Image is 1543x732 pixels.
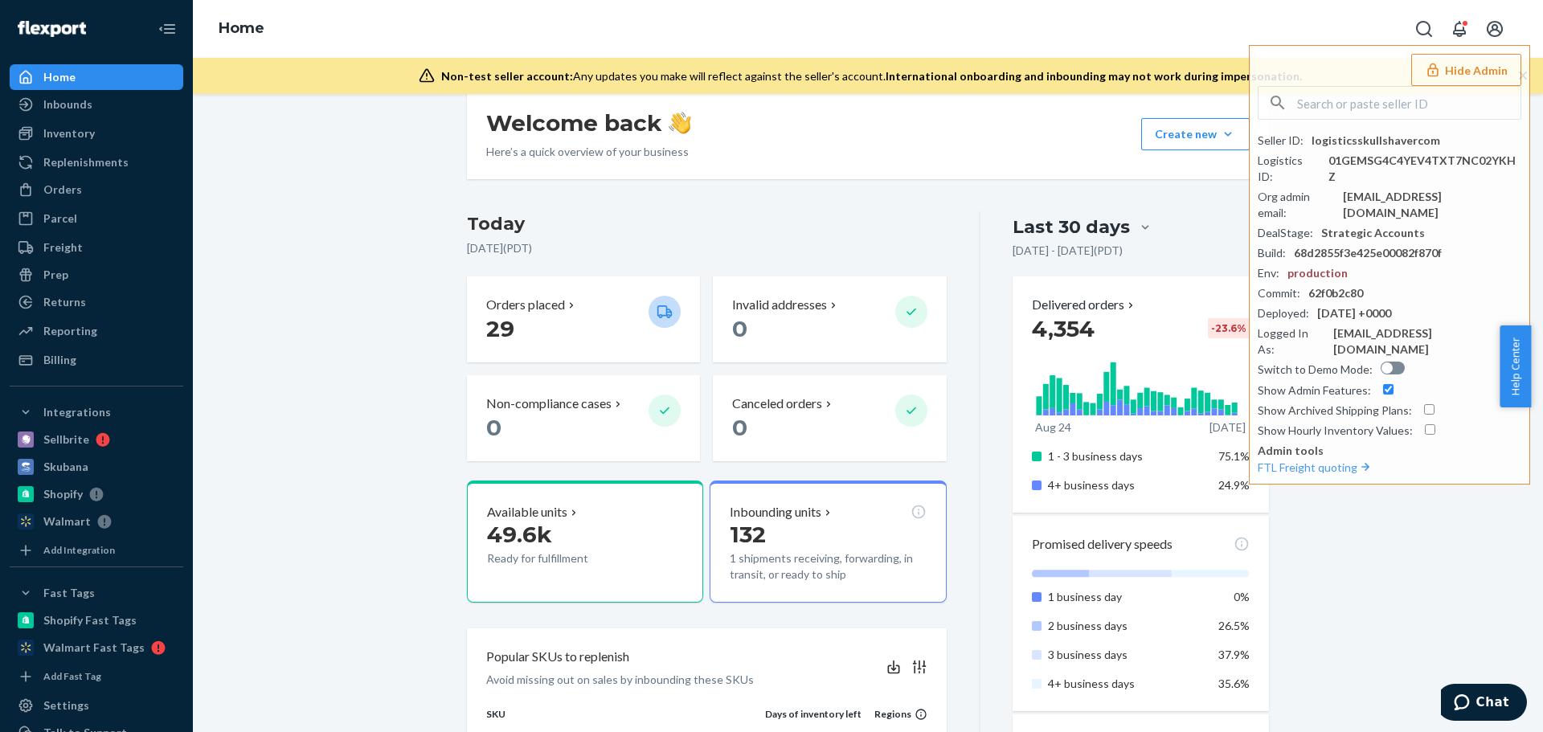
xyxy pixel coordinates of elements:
button: Canceled orders 0 [713,375,946,461]
p: 1 - 3 business days [1048,448,1206,464]
div: Show Admin Features : [1258,382,1371,399]
div: 01GEMSG4C4YEV4TXT7NC02YKHZ [1328,153,1521,185]
img: hand-wave emoji [669,112,691,134]
div: logisticsskullshavercom [1312,133,1440,149]
div: Parcel [43,211,77,227]
button: Non-compliance cases 0 [467,375,700,461]
div: Env : [1258,265,1279,281]
div: Freight [43,239,83,256]
span: 24.9% [1218,478,1250,492]
div: Integrations [43,404,111,420]
p: Avoid missing out on sales by inbounding these SKUs [486,672,754,688]
div: Org admin email : [1258,189,1335,221]
div: Show Hourly Inventory Values : [1258,423,1413,439]
div: Returns [43,294,86,310]
a: Reporting [10,318,183,344]
div: Seller ID : [1258,133,1304,149]
h1: Welcome back [486,108,691,137]
a: Home [219,19,264,37]
span: Non-test seller account: [441,69,573,83]
span: 37.9% [1218,648,1250,661]
div: [EMAIL_ADDRESS][DOMAIN_NAME] [1343,189,1521,221]
span: 0% [1234,590,1250,603]
button: Help Center [1500,325,1531,407]
a: Parcel [10,206,183,231]
p: 1 shipments receiving, forwarding, in transit, or ready to ship [730,550,926,583]
p: Canceled orders [732,395,822,413]
p: 3 business days [1048,647,1206,663]
p: Delivered orders [1032,296,1137,314]
button: Hide Admin [1411,54,1521,86]
div: Add Integration [43,543,115,557]
a: Add Fast Tag [10,667,183,686]
input: Search or paste seller ID [1297,87,1520,119]
a: Replenishments [10,149,183,175]
span: 0 [732,414,747,441]
div: 62f0b2c80 [1308,285,1363,301]
span: 75.1% [1218,449,1250,463]
div: Deployed : [1258,305,1309,321]
div: Logged In As : [1258,325,1325,358]
a: Add Integration [10,541,183,560]
a: Returns [10,289,183,315]
div: Walmart Fast Tags [43,640,145,656]
a: Prep [10,262,183,288]
a: Shopify [10,481,183,507]
button: Orders placed 29 [467,276,700,362]
p: [DATE] [1209,419,1246,436]
div: Skubana [43,459,88,475]
div: Orders [43,182,82,198]
div: Strategic Accounts [1321,225,1425,241]
button: Open notifications [1443,13,1475,45]
p: 4+ business days [1048,676,1206,692]
span: 29 [486,315,514,342]
a: Shopify Fast Tags [10,607,183,633]
p: Invalid addresses [732,296,827,314]
a: Freight [10,235,183,260]
p: Admin tools [1258,443,1521,459]
div: Regions [862,707,927,721]
button: Create new [1141,118,1250,150]
button: Inbounding units1321 shipments receiving, forwarding, in transit, or ready to ship [710,481,946,603]
a: Billing [10,347,183,373]
p: [DATE] - [DATE] ( PDT ) [1013,243,1123,259]
span: 0 [732,315,747,342]
div: [EMAIL_ADDRESS][DOMAIN_NAME] [1333,325,1521,358]
p: Aug 24 [1035,419,1071,436]
div: Settings [43,697,89,714]
p: Non-compliance cases [486,395,612,413]
button: Invalid addresses 0 [713,276,946,362]
div: Walmart [43,513,91,530]
div: [DATE] +0000 [1317,305,1391,321]
h3: Today [467,211,947,237]
a: Sellbrite [10,427,183,452]
div: Replenishments [43,154,129,170]
p: [DATE] ( PDT ) [467,240,947,256]
a: Walmart [10,509,183,534]
span: 4,354 [1032,315,1095,342]
div: Fast Tags [43,585,95,601]
span: 132 [730,521,766,548]
p: Orders placed [486,296,565,314]
a: Settings [10,693,183,718]
a: Inbounds [10,92,183,117]
p: Here’s a quick overview of your business [486,144,691,160]
div: Sellbrite [43,431,89,448]
a: Home [10,64,183,90]
div: Show Archived Shipping Plans : [1258,403,1412,419]
div: Switch to Demo Mode : [1258,362,1373,378]
div: Home [43,69,76,85]
a: Inventory [10,121,183,146]
div: Shopify [43,486,83,502]
p: Promised delivery speeds [1032,535,1173,554]
p: 1 business day [1048,589,1206,605]
button: Close Navigation [151,13,183,45]
p: 2 business days [1048,618,1206,634]
span: 49.6k [487,521,552,548]
div: production [1287,265,1348,281]
button: Integrations [10,399,183,425]
div: Billing [43,352,76,368]
div: Shopify Fast Tags [43,612,137,628]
